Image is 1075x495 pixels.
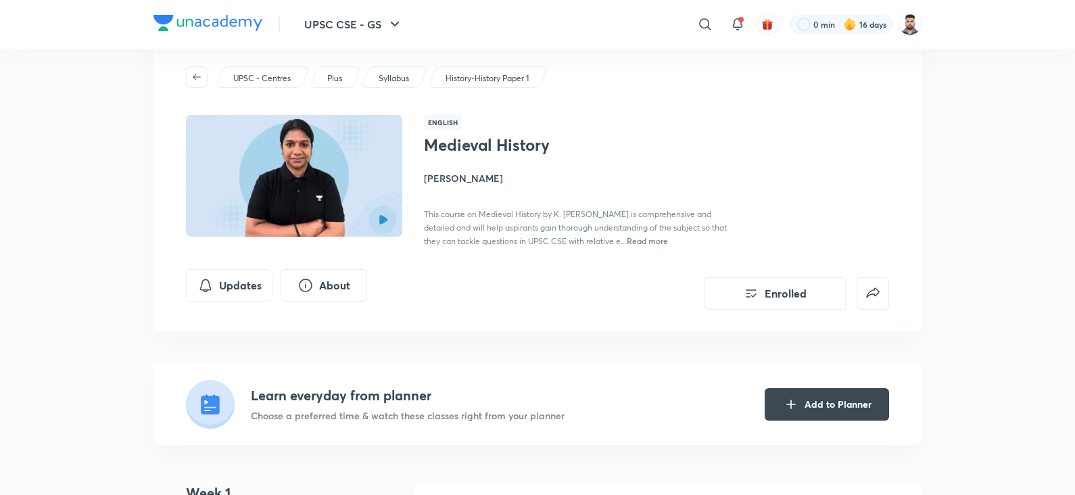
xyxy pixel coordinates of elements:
[444,72,531,85] a: History-History Paper 1
[377,72,412,85] a: Syllabus
[296,11,411,38] button: UPSC CSE - GS
[186,269,272,302] button: Updates
[325,72,345,85] a: Plus
[899,13,922,36] img: Maharaj Singh
[765,388,889,421] button: Add to Planner
[281,269,367,302] button: About
[424,171,727,185] h4: [PERSON_NAME]
[251,408,565,423] p: Choose a preferred time & watch these classes right from your planner
[857,277,889,310] button: false
[184,114,404,238] img: Thumbnail
[153,15,262,31] img: Company Logo
[379,72,409,85] p: Syllabus
[843,18,857,31] img: streak
[327,72,342,85] p: Plus
[251,385,565,406] h4: Learn everyday from planner
[761,18,773,30] img: avatar
[231,72,293,85] a: UPSC - Centres
[424,209,727,246] span: This course on Medieval History by K. [PERSON_NAME] is comprehensive and detailed and will help a...
[233,72,291,85] p: UPSC - Centres
[424,135,645,155] h1: Medieval History
[757,14,778,35] button: avatar
[424,115,462,130] span: English
[446,72,529,85] p: History-History Paper 1
[153,15,262,34] a: Company Logo
[627,235,668,246] span: Read more
[704,277,846,310] button: Enrolled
